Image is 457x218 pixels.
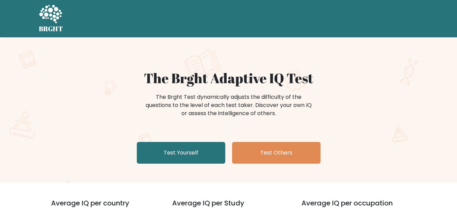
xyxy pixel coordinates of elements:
[51,199,148,215] h3: Average IQ per country
[39,25,63,33] h5: BRGHT
[144,93,314,117] div: The Brght Test dynamically adjusts the difficulty of the questions to the level of each test take...
[172,199,285,215] h3: Average IQ per Study
[137,142,225,164] a: Test Yourself
[63,70,395,86] h1: The Brght Adaptive IQ Test
[301,199,414,215] h3: Average IQ per occupation
[232,142,321,164] a: Test Others
[39,3,63,35] a: BRGHT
